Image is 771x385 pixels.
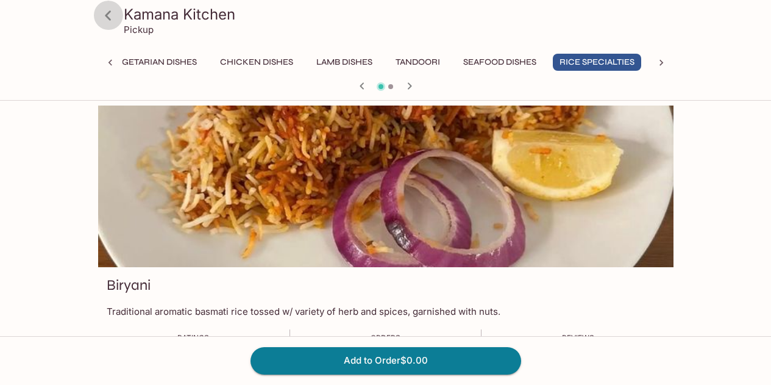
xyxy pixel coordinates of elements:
button: Tandoori [389,54,447,71]
div: Biryani [98,106,673,267]
button: Seafood Dishes [457,54,543,71]
button: Rice Specialties [553,54,641,71]
button: Chicken Dishes [213,54,300,71]
h3: Biryani [107,276,151,295]
button: Add to Order$0.00 [250,347,521,374]
span: Ratings [177,333,209,342]
button: Vegetarian Dishes [104,54,204,71]
button: Lamb Dishes [310,54,379,71]
p: Traditional aromatic basmati rice tossed w/ variety of herb and spices, garnished with nuts. [107,306,665,317]
p: Pickup [124,24,154,35]
span: Orders [371,333,400,342]
span: Reviews [562,333,594,342]
h3: Kamana Kitchen [124,5,669,24]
